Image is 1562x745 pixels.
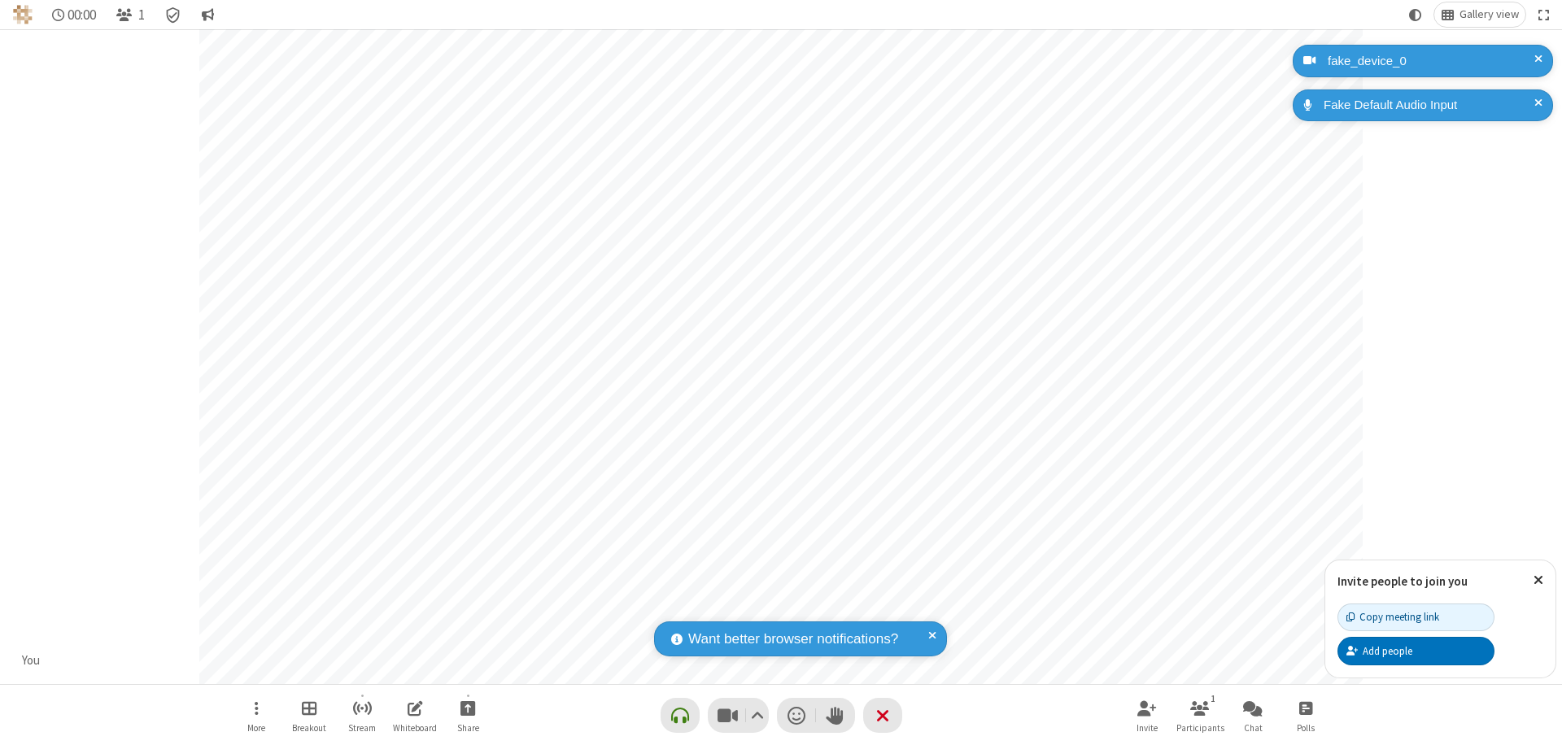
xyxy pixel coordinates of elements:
[109,2,151,27] button: Open participant list
[1337,637,1494,664] button: Add people
[232,692,281,738] button: Open menu
[457,723,479,733] span: Share
[292,723,326,733] span: Breakout
[194,2,220,27] button: Conversation
[1337,603,1494,631] button: Copy meeting link
[863,698,902,733] button: End or leave meeting
[661,698,700,733] button: Connect your audio
[1346,609,1439,625] div: Copy meeting link
[138,7,145,23] span: 1
[816,698,855,733] button: Raise hand
[338,692,386,738] button: Start streaming
[1532,2,1556,27] button: Fullscreen
[1281,692,1330,738] button: Open poll
[1322,52,1541,71] div: fake_device_0
[158,2,189,27] div: Meeting details Encryption enabled
[1176,723,1224,733] span: Participants
[1434,2,1525,27] button: Change layout
[746,698,768,733] button: Video setting
[708,698,769,733] button: Stop video (⌘+Shift+V)
[777,698,816,733] button: Send a reaction
[348,723,376,733] span: Stream
[443,692,492,738] button: Start sharing
[1137,723,1158,733] span: Invite
[68,7,96,23] span: 00:00
[16,651,46,670] div: You
[285,692,334,738] button: Manage Breakout Rooms
[688,629,898,650] span: Want better browser notifications?
[1244,723,1263,733] span: Chat
[393,723,437,733] span: Whiteboard
[1521,560,1555,600] button: Close popover
[1297,723,1315,733] span: Polls
[1176,692,1224,738] button: Open participant list
[1228,692,1277,738] button: Open chat
[390,692,439,738] button: Open shared whiteboard
[1318,96,1541,115] div: Fake Default Audio Input
[1403,2,1429,27] button: Using system theme
[1206,691,1220,706] div: 1
[247,723,265,733] span: More
[1123,692,1171,738] button: Invite participants (⌘+Shift+I)
[1459,8,1519,21] span: Gallery view
[46,2,103,27] div: Timer
[13,5,33,24] img: QA Selenium DO NOT DELETE OR CHANGE
[1337,573,1468,589] label: Invite people to join you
